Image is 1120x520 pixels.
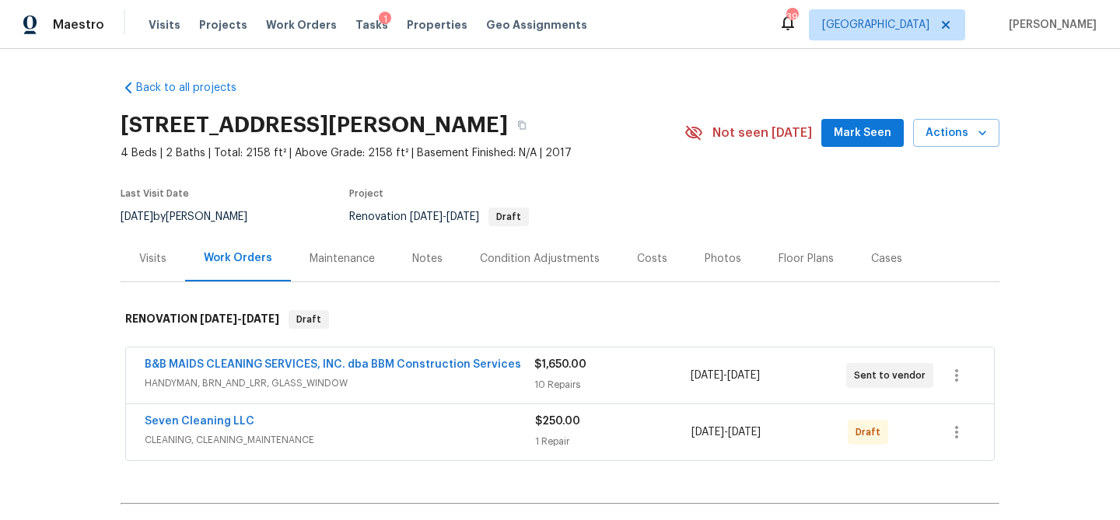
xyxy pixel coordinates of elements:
div: 1 Repair [535,434,691,449]
span: Properties [407,17,467,33]
span: [DATE] [410,211,443,222]
span: Tasks [355,19,388,30]
span: [DATE] [727,370,760,381]
div: by [PERSON_NAME] [121,208,266,226]
span: CLEANING, CLEANING_MAINTENANCE [145,432,535,448]
button: Copy Address [508,111,536,139]
div: RENOVATION [DATE]-[DATE]Draft [121,295,999,344]
a: B&B MAIDS CLEANING SERVICES, INC. dba BBM Construction Services [145,359,521,370]
span: Draft [490,212,527,222]
span: - [410,211,479,222]
span: [DATE] [691,427,724,438]
a: Seven Cleaning LLC [145,416,254,427]
a: Back to all projects [121,80,270,96]
span: - [200,313,279,324]
span: [DATE] [242,313,279,324]
h6: RENOVATION [125,310,279,329]
span: Actions [926,124,987,143]
div: Visits [139,251,166,267]
span: Last Visit Date [121,189,189,198]
div: Floor Plans [779,251,834,267]
div: 1 [379,12,391,27]
span: Not seen [DATE] [712,125,812,141]
span: [DATE] [691,370,723,381]
span: Draft [856,424,887,440]
button: Actions [913,119,999,148]
div: Costs [637,251,667,267]
span: Geo Assignments [486,17,587,33]
div: Maintenance [310,251,375,267]
span: Maestro [53,17,104,33]
span: [DATE] [200,313,237,324]
span: Projects [199,17,247,33]
span: Project [349,189,383,198]
span: Renovation [349,211,529,222]
div: Work Orders [204,250,272,266]
div: Cases [871,251,902,267]
span: Sent to vendor [854,368,932,383]
span: [DATE] [728,427,761,438]
span: - [691,368,760,383]
div: Notes [412,251,443,267]
span: $1,650.00 [534,359,586,370]
span: 4 Beds | 2 Baths | Total: 2158 ft² | Above Grade: 2158 ft² | Basement Finished: N/A | 2017 [121,145,684,161]
span: [DATE] [446,211,479,222]
span: [PERSON_NAME] [1003,17,1097,33]
div: Condition Adjustments [480,251,600,267]
span: Draft [290,312,327,327]
span: Mark Seen [834,124,891,143]
span: HANDYMAN, BRN_AND_LRR, GLASS_WINDOW [145,375,534,391]
span: [GEOGRAPHIC_DATA] [822,17,929,33]
span: [DATE] [121,211,153,222]
div: 10 Repairs [534,377,690,393]
h2: [STREET_ADDRESS][PERSON_NAME] [121,117,508,133]
span: Work Orders [266,17,337,33]
div: Photos [705,251,741,267]
span: - [691,424,761,440]
button: Mark Seen [821,119,904,148]
div: 39 [786,9,797,25]
span: $250.00 [535,416,580,427]
span: Visits [149,17,180,33]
